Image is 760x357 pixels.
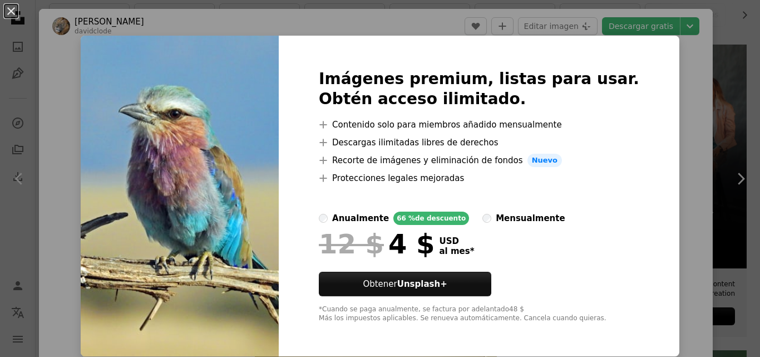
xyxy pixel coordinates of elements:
[319,118,639,131] li: Contenido solo para miembros añadido mensualmente
[319,229,384,258] span: 12 $
[482,214,491,223] input: mensualmente
[319,69,639,109] h2: Imágenes premium, listas para usar. Obtén acceso ilimitado.
[319,272,491,296] button: ObtenerUnsplash+
[393,212,469,225] div: 66 % de descuento
[319,214,328,223] input: anualmente66 %de descuento
[81,36,279,356] img: photo-1535083783855-76ae62b2914e
[439,246,474,256] span: al mes *
[319,154,639,167] li: Recorte de imágenes y eliminación de fondos
[397,279,447,289] strong: Unsplash+
[332,212,389,225] div: anualmente
[319,136,639,149] li: Descargas ilimitadas libres de derechos
[439,236,474,246] span: USD
[496,212,565,225] div: mensualmente
[319,305,639,323] div: *Cuando se paga anualmente, se factura por adelantado 48 $ Más los impuestos aplicables. Se renue...
[527,154,562,167] span: Nuevo
[319,229,435,258] div: 4 $
[319,172,639,185] li: Protecciones legales mejoradas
